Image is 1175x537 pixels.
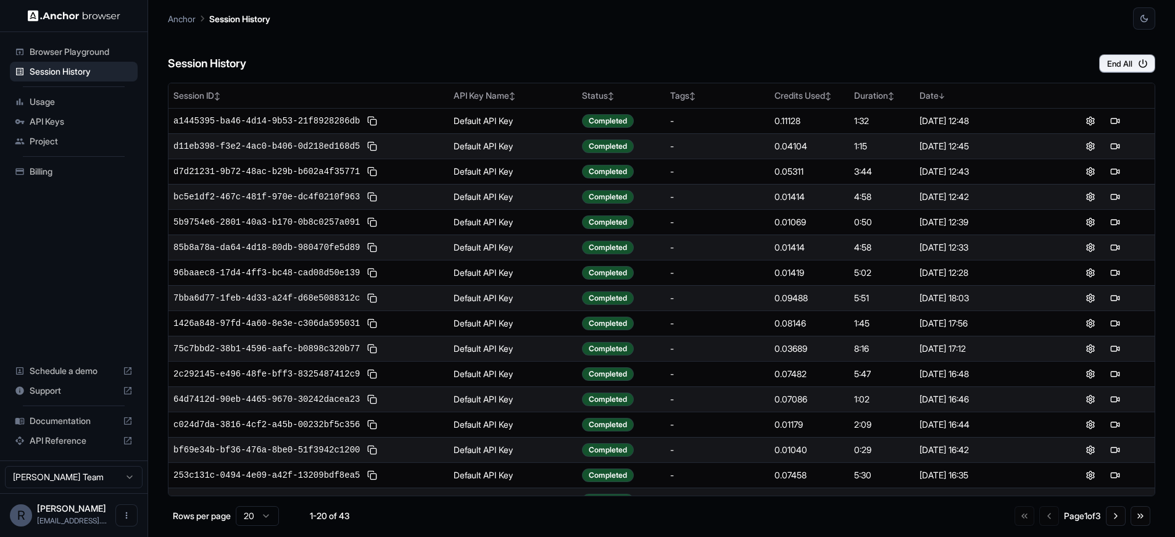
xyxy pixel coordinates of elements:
span: API Keys [30,115,133,128]
div: 0.01069 [774,216,845,228]
div: 0.07458 [774,469,845,481]
span: Project [30,135,133,148]
td: Default API Key [449,108,577,133]
div: Completed [582,165,634,178]
div: Page 1 of 3 [1064,510,1101,522]
div: Support [10,381,138,401]
div: 0.01179 [774,418,845,431]
div: Completed [582,468,634,482]
span: Billing [30,165,133,178]
span: ↕ [689,91,695,101]
div: Completed [582,494,634,507]
div: - [670,494,765,507]
div: Documentation [10,411,138,431]
span: 5b9754e6-2801-40a3-b170-0b8c0257a091 [173,216,360,228]
div: Completed [582,139,634,153]
span: Browser Playground [30,46,133,58]
div: [DATE] 12:33 [920,241,1046,254]
div: 5:30 [854,469,909,481]
span: Session History [30,65,133,78]
div: - [670,267,765,279]
span: 7bba6d77-1feb-4d33-a24f-d68e5088312c [173,292,360,304]
div: 4:58 [854,241,909,254]
span: d11eb398-f3e2-4ac0-b406-0d218ed168d5 [173,140,360,152]
div: [DATE] 12:28 [920,267,1046,279]
div: Completed [582,190,634,204]
span: ↕ [888,91,894,101]
span: API Reference [30,435,118,447]
span: Usage [30,96,133,108]
div: [DATE] 18:03 [920,292,1046,304]
h6: Session History [168,55,246,73]
span: 64d7412d-90eb-4465-9670-30242dacea23 [173,393,360,406]
div: Completed [582,418,634,431]
div: 2:09 [854,418,909,431]
td: Default API Key [449,159,577,184]
div: [DATE] 16:44 [920,418,1046,431]
td: Default API Key [449,133,577,159]
div: Date [920,89,1046,102]
span: 75c7bbd2-38b1-4596-aafc-b0898c320b77 [173,343,360,355]
div: Completed [582,241,634,254]
td: Default API Key [449,386,577,412]
div: 0:29 [854,444,909,456]
span: rcfrias@gmail.com [37,516,107,525]
div: 0.11128 [774,115,845,127]
div: Completed [582,443,634,457]
div: Session ID [173,89,444,102]
div: [DATE] 15:58 [920,494,1046,507]
span: ↕ [214,91,220,101]
div: [DATE] 17:56 [920,317,1046,330]
div: Completed [582,114,634,128]
div: Credits Used [774,89,845,102]
div: Project [10,131,138,151]
div: 0.07086 [774,393,845,406]
div: 0:50 [854,216,909,228]
span: a1445395-ba46-4d14-9b53-21f8928286db [173,115,360,127]
div: 8:16 [854,343,909,355]
span: 2c292145-e496-48fe-bff3-8325487412c9 [173,368,360,380]
span: 85b8a78a-da64-4d18-80db-980470fe5d89 [173,241,360,254]
div: Completed [582,367,634,381]
p: Session History [209,12,270,25]
span: 253c131c-0494-4e09-a42f-13209bdf8ea5 [173,469,360,481]
div: 0.09488 [774,292,845,304]
span: c024d7da-3816-4cf2-a45b-00232bf5c356 [173,418,360,431]
span: Support [30,385,118,397]
td: Default API Key [449,310,577,336]
div: Schedule a demo [10,361,138,381]
td: Default API Key [449,462,577,488]
div: 0.07482 [774,368,845,380]
td: Default API Key [449,260,577,285]
span: ↕ [608,91,614,101]
div: [DATE] 12:45 [920,140,1046,152]
div: Completed [582,215,634,229]
button: Open menu [115,504,138,527]
div: 5:47 [854,368,909,380]
div: - [670,444,765,456]
div: - [670,418,765,431]
nav: breadcrumb [168,12,270,25]
div: 0.07463 [774,494,845,507]
div: - [670,393,765,406]
div: [DATE] 12:48 [920,115,1046,127]
div: [DATE] 12:43 [920,165,1046,178]
div: Completed [582,291,634,305]
span: ↓ [939,91,945,101]
div: 4:58 [854,191,909,203]
div: - [670,469,765,481]
span: ↕ [509,91,515,101]
div: Completed [582,266,634,280]
div: 1:02 [854,393,909,406]
div: API Reference [10,431,138,451]
div: 1:32 [854,115,909,127]
span: 96baaec8-17d4-4ff3-bc48-cad08d50e139 [173,267,360,279]
div: Session History [10,62,138,81]
span: bc5e1df2-467c-481f-970e-dc4f0210f963 [173,191,360,203]
div: Completed [582,342,634,356]
div: Browser Playground [10,42,138,62]
td: Default API Key [449,361,577,386]
div: 0.01040 [774,444,845,456]
div: 3:44 [854,165,909,178]
div: [DATE] 17:12 [920,343,1046,355]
